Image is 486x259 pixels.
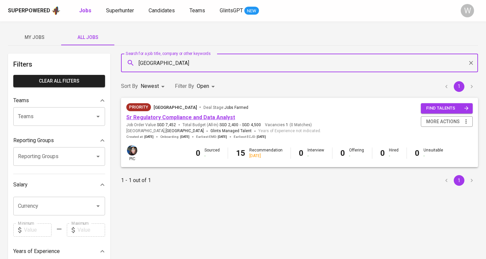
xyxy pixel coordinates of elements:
img: app logo [52,6,61,16]
button: find talents [421,103,473,114]
h6: Filters [13,59,105,70]
span: GlintsGPT [220,7,243,14]
span: [DATE] [180,134,189,139]
span: [GEOGRAPHIC_DATA] [154,105,197,110]
span: Open [197,83,209,89]
button: Clear [466,58,476,68]
a: Teams [189,7,206,15]
div: - [204,153,220,159]
div: Unsuitable [424,147,443,159]
div: - [389,153,399,159]
b: 15 [236,148,245,158]
button: more actions [421,116,473,127]
span: Earliest EMD : [196,134,227,139]
div: Recommendation [249,147,283,159]
span: Job Order Value [126,122,176,128]
div: Newest [141,80,167,93]
span: Total Budget (All-In) [182,122,261,128]
span: Years of Experience not indicated. [258,128,321,134]
div: - [307,153,324,159]
a: Sr Regulatory Compliance and Data Analyst [126,114,235,121]
div: Superpowered [8,7,50,15]
span: SGD 7,452 [157,122,176,128]
p: Filter By [175,82,194,90]
a: Candidates [149,7,176,15]
span: Priority [126,104,151,111]
a: Jobs [79,7,93,15]
div: W [461,4,474,17]
div: Open [197,80,217,93]
span: Clear All filters [19,77,100,85]
div: Years of Experience [13,245,105,258]
span: My Jobs [12,33,57,42]
span: All Jobs [65,33,110,42]
div: - [424,153,443,159]
button: Open [93,152,103,161]
div: Teams [13,94,105,107]
p: Newest [141,82,159,90]
span: Vacancies ( 0 Matches ) [265,122,312,128]
b: 0 [196,148,200,158]
p: 1 - 1 out of 1 [121,176,151,184]
span: Superhunter [106,7,134,14]
a: Superhunter [106,7,135,15]
div: Offering [349,147,364,159]
div: Interview [307,147,324,159]
b: 0 [415,148,420,158]
button: page 1 [454,81,464,92]
button: Open [93,112,103,121]
span: NEW [244,8,259,14]
div: Salary [13,178,105,191]
img: diazagista@glints.com [127,145,137,155]
p: Teams [13,97,29,105]
button: Open [93,201,103,211]
button: Clear All filters [13,75,105,87]
span: Deal Stage : [203,105,248,110]
span: [GEOGRAPHIC_DATA] [166,128,204,134]
div: pic [126,144,138,162]
b: 0 [380,148,385,158]
a: Superpoweredapp logo [8,6,61,16]
nav: pagination navigation [440,175,478,186]
p: Salary [13,181,28,189]
p: Years of Experience [13,247,60,255]
span: 1 [285,122,288,128]
span: [DATE] [144,134,154,139]
span: find talents [426,105,469,112]
div: [DATE] [249,153,283,159]
span: SGD 4,500 [242,122,261,128]
b: 0 [299,148,304,158]
b: 0 [340,148,345,158]
span: Onboarding : [160,134,189,139]
span: [DATE] [257,134,266,139]
input: Value [77,223,105,237]
p: Reporting Groups [13,136,54,144]
span: Jobs Farmed [224,105,248,110]
span: Teams [189,7,205,14]
span: Candidates [149,7,175,14]
span: Created at : [126,134,154,139]
span: Earliest ECJD : [234,134,266,139]
span: [DATE] [218,134,227,139]
span: Glints Managed Talent [210,129,252,133]
span: more actions [426,118,460,126]
span: - [240,122,241,128]
div: Hired [389,147,399,159]
p: Sort By [121,82,138,90]
span: SGD 2,400 [219,122,238,128]
div: Reporting Groups [13,134,105,147]
span: [GEOGRAPHIC_DATA] , [126,128,204,134]
div: - [349,153,364,159]
input: Value [24,223,52,237]
div: Client Priority, More Profiles Required [126,103,151,111]
div: Sourced [204,147,220,159]
a: GlintsGPT NEW [220,7,259,15]
nav: pagination navigation [440,81,478,92]
button: page 1 [454,175,464,186]
b: Jobs [79,7,91,14]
